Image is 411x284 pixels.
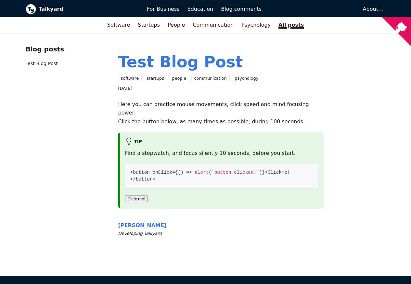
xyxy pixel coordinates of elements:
a: Talkyard logoTalkyard [26,4,138,14]
a: Software [103,20,134,31]
a: Blog comments [217,4,265,15]
span: [PERSON_NAME] [118,222,167,228]
p: Find a stopwatch, and focus silently 10 seconds, before you start. [125,149,319,157]
time: [DATE] [118,86,133,91]
span: > [265,170,268,175]
span: For Business [147,6,180,12]
h5: tip [125,138,319,146]
small: Developing Talkyard [118,230,324,237]
button: Click me! [125,196,148,202]
img: Talkyard logo [26,4,36,14]
a: About [363,6,382,12]
span: < [130,170,133,175]
a: software [118,74,142,83]
a: Test Blog Post [118,53,243,71]
span: => [186,170,192,175]
a: All posts [275,20,308,31]
nav: Blog recent posts navigation [26,44,108,73]
a: Startups [134,20,164,31]
a: psychology [232,74,261,83]
span: { [175,170,178,175]
span: me [282,170,287,175]
a: people [169,74,189,83]
b: Talkyard [39,5,138,13]
span: } [262,170,265,175]
span: > [153,177,156,182]
span: 'button clicked!' [212,170,259,175]
a: Communication [189,20,238,31]
span: ( [209,170,212,175]
span: button onClick [133,170,172,175]
a: People [164,20,189,31]
a: communication [191,74,230,83]
p: Here you can practice mouse movements, click speed and mind focusing power: Click the button belo... [118,100,324,126]
span: ( [178,170,181,175]
a: Psychology [238,20,275,31]
span: ) [259,170,262,175]
div: Blog posts [26,44,108,55]
span: Blog comments [221,6,262,12]
span: button [136,177,153,182]
span: = [172,170,175,175]
span: Education [187,6,213,12]
span: < [130,177,133,182]
a: Education [184,4,217,15]
a: For Business [143,4,184,15]
span: ! [287,170,290,175]
span: alert [195,170,209,175]
span: ) [181,170,184,175]
a: Test Blog Post [26,61,58,66]
a: startups [144,74,167,83]
span: / [133,177,136,182]
span: Click [268,170,282,175]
